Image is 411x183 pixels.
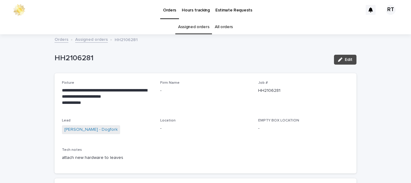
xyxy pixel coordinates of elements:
span: Fixture [62,81,74,85]
p: HH2106281 [55,54,329,63]
span: Lead [62,119,71,122]
p: HH2106281 [115,36,138,43]
a: Assigned orders [75,36,108,43]
span: Job # [258,81,268,85]
a: Orders [55,36,68,43]
p: - [160,87,251,94]
img: 0ffKfDbyRa2Iv8hnaAqg [12,4,26,16]
a: [PERSON_NAME] - Dogfork [64,126,118,133]
span: Tech notes [62,148,82,152]
span: EMPTY BOX LOCATION [258,119,299,122]
button: Edit [334,55,356,65]
a: All orders [215,20,233,34]
span: Firm Name [160,81,180,85]
p: - [258,125,349,132]
div: RT [386,5,396,15]
p: - [160,125,251,132]
span: Location [160,119,176,122]
span: Edit [345,57,352,62]
p: HH2106281 [258,87,349,94]
p: attach new hardware to leaves [62,155,349,161]
a: Assigned orders [178,20,209,34]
